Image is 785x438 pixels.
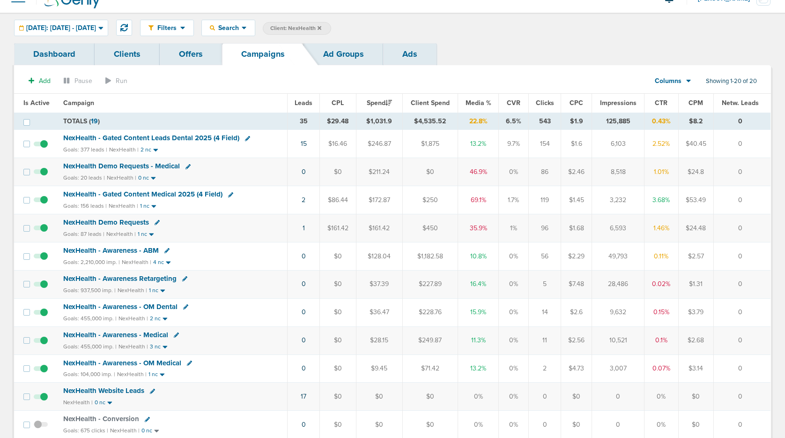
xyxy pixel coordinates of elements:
small: 2 nc [141,146,151,153]
span: Clicks [536,99,554,107]
td: $0 [678,383,713,411]
td: $2.56 [561,326,592,355]
td: 3.68% [644,186,678,214]
td: $7.48 [561,270,592,298]
a: 0 [302,252,306,260]
td: 0.07% [644,355,678,383]
span: Add [39,77,51,85]
td: $1.68 [561,214,592,242]
td: 0% [499,383,528,411]
td: 0 [713,270,770,298]
td: 0.02% [644,270,678,298]
td: 0% [499,326,528,355]
a: Ads [383,43,437,65]
td: 1.01% [644,158,678,186]
td: 0 [713,242,770,270]
a: 0 [302,364,306,372]
td: 69.1% [458,186,498,214]
td: $28.15 [356,326,402,355]
td: 9.7% [499,130,528,158]
td: 0.1% [644,326,678,355]
td: $1.31 [678,270,713,298]
td: $86.44 [320,186,356,214]
small: NexHealth | [118,343,148,350]
td: $40.45 [678,130,713,158]
span: CPC [570,99,583,107]
td: $0 [320,242,356,270]
td: 125,885 [592,113,644,130]
td: $1.6 [561,130,592,158]
span: NexHealth Website Leads [63,386,144,395]
small: Goals: 2,210,000 imp. | [63,259,120,266]
td: 6,593 [592,214,644,242]
td: $0 [320,383,356,411]
span: Client: NexHealth [270,24,321,32]
td: $24.48 [678,214,713,242]
td: 0.11% [644,242,678,270]
td: 56 [528,242,561,270]
td: $3.14 [678,355,713,383]
span: NexHealth - Awareness - Medical [63,331,168,339]
td: 0% [499,355,528,383]
small: 1 nc [149,287,158,294]
td: 0 [713,130,770,158]
a: 0 [302,168,306,176]
td: $4.73 [561,355,592,383]
td: $8.2 [678,113,713,130]
span: NexHealth Demo Requests [63,218,149,227]
td: 0 [592,383,644,411]
td: 0% [499,298,528,326]
span: Spend [367,99,392,107]
td: 10,521 [592,326,644,355]
td: 0 [713,113,770,130]
small: 0 nc [95,399,105,406]
td: 119 [528,186,561,214]
td: 0% [458,383,498,411]
td: $2.46 [561,158,592,186]
td: $227.89 [403,270,458,298]
td: 0 [713,298,770,326]
a: 15 [301,140,307,148]
small: NexHealth | [118,315,148,322]
small: 4 nc [153,259,164,266]
span: Columns [655,76,681,86]
small: Goals: 104,000 imp. | [63,371,115,378]
td: 0 [713,383,770,411]
a: Clients [95,43,160,65]
td: $172.87 [356,186,402,214]
td: 0% [499,270,528,298]
td: 2 [528,355,561,383]
td: $29.48 [320,113,356,130]
td: 11 [528,326,561,355]
small: 0 nc [141,427,152,434]
td: $37.39 [356,270,402,298]
td: 13.2% [458,130,498,158]
small: 1 nc [148,371,158,378]
td: $4,535.52 [403,113,458,130]
td: 6,103 [592,130,644,158]
small: 0 nc [138,174,149,181]
td: 3,007 [592,355,644,383]
td: $0 [320,270,356,298]
span: CPM [689,99,703,107]
td: $16.46 [320,130,356,158]
td: 0% [499,242,528,270]
a: Offers [160,43,222,65]
td: $250 [403,186,458,214]
td: $1.45 [561,186,592,214]
td: 0 [713,326,770,355]
small: NexHealth | [110,427,140,434]
td: 1% [499,214,528,242]
td: 6.5% [499,113,528,130]
small: 1 nc [140,203,149,210]
small: Goals: 87 leads | [63,231,104,238]
td: 35.9% [458,214,498,242]
span: NexHealth Demo Requests - Medical [63,162,180,170]
td: $2.57 [678,242,713,270]
td: 13.2% [458,355,498,383]
span: NexHealth - Gated Content Medical 2025 (4 Field) [63,190,222,198]
a: Ad Groups [304,43,383,65]
a: Campaigns [222,43,304,65]
a: 0 [302,280,306,288]
a: 0 [302,421,306,429]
